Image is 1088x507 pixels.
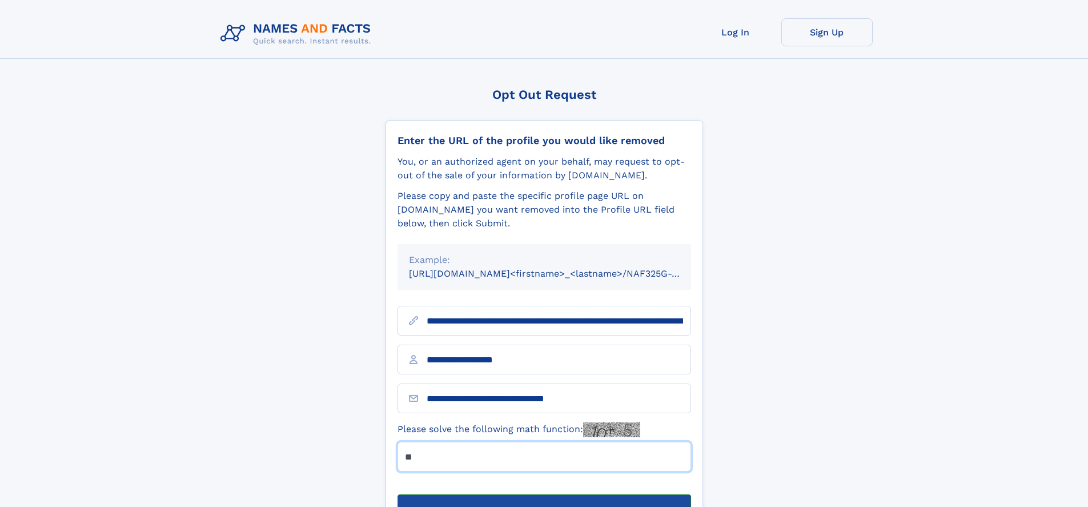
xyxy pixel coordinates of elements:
[398,189,691,230] div: Please copy and paste the specific profile page URL on [DOMAIN_NAME] you want removed into the Pr...
[398,155,691,182] div: You, or an authorized agent on your behalf, may request to opt-out of the sale of your informatio...
[386,87,703,102] div: Opt Out Request
[781,18,873,46] a: Sign Up
[216,18,380,49] img: Logo Names and Facts
[398,422,640,437] label: Please solve the following math function:
[409,253,680,267] div: Example:
[398,134,691,147] div: Enter the URL of the profile you would like removed
[409,268,713,279] small: [URL][DOMAIN_NAME]<firstname>_<lastname>/NAF325G-xxxxxxxx
[690,18,781,46] a: Log In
